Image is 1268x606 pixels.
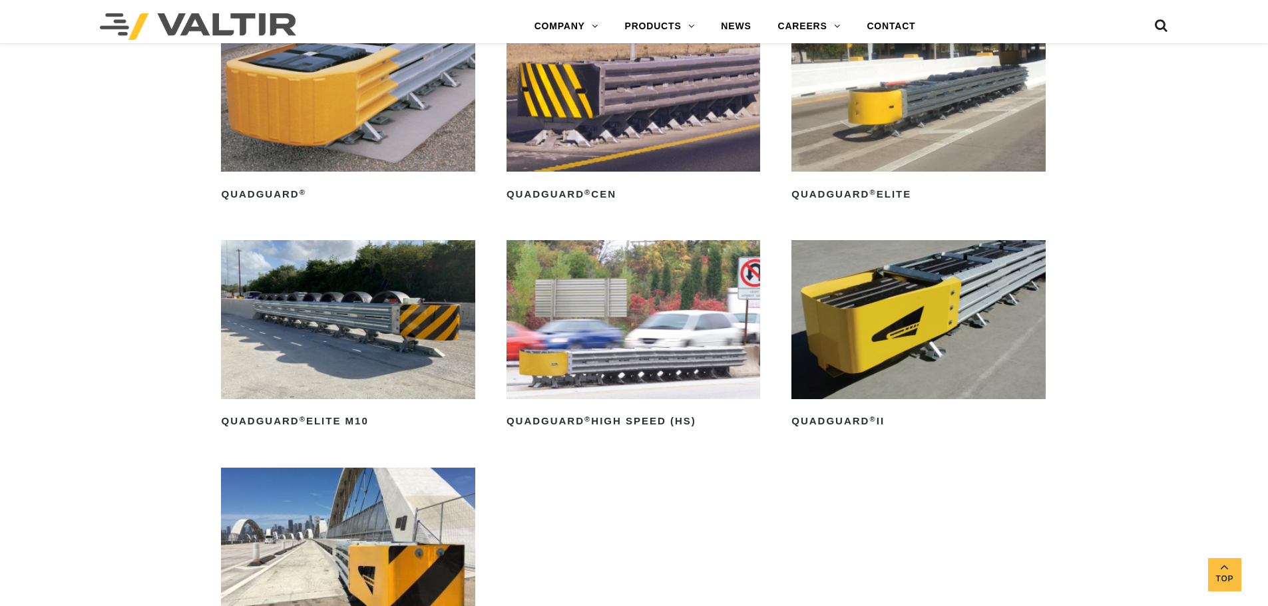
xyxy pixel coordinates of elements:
a: QuadGuard®II [791,240,1045,432]
a: QuadGuard® [221,13,475,205]
h2: QuadGuard [221,184,475,205]
a: COMPANY [521,13,612,40]
sup: ® [869,188,876,196]
h2: QuadGuard High Speed (HS) [507,411,760,432]
h2: QuadGuard II [791,411,1045,432]
h2: QuadGuard CEN [507,184,760,205]
a: CONTACT [853,13,929,40]
a: QuadGuard®Elite [791,13,1045,205]
img: Valtir [100,13,296,40]
sup: ® [584,188,591,196]
sup: ® [584,415,591,423]
sup: ® [300,415,306,423]
h2: QuadGuard Elite [791,184,1045,205]
a: Top [1208,558,1241,591]
a: CAREERS [765,13,854,40]
h2: QuadGuard Elite M10 [221,411,475,432]
sup: ® [300,188,306,196]
a: QuadGuard®CEN [507,13,760,205]
a: NEWS [708,13,764,40]
span: Top [1208,571,1241,587]
a: PRODUCTS [612,13,708,40]
a: QuadGuard®Elite M10 [221,240,475,432]
a: QuadGuard®High Speed (HS) [507,240,760,432]
sup: ® [869,415,876,423]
